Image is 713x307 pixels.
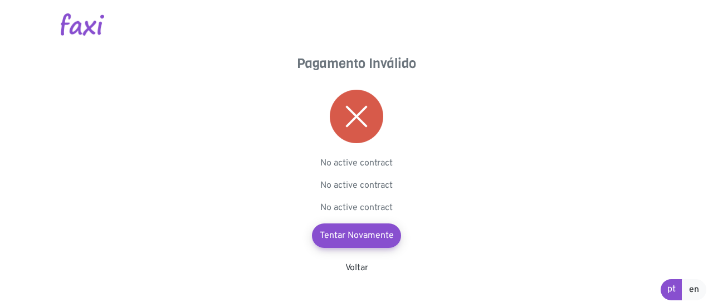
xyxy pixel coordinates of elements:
[330,90,383,143] img: error
[345,262,368,274] a: Voltar
[245,179,468,192] p: No active contract
[312,223,401,248] a: Tentar Novamente
[682,279,706,300] a: en
[245,157,468,170] p: No active contract
[245,201,468,215] p: No active contract
[245,56,468,72] h4: Pagamento Inválido
[661,279,682,300] a: pt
